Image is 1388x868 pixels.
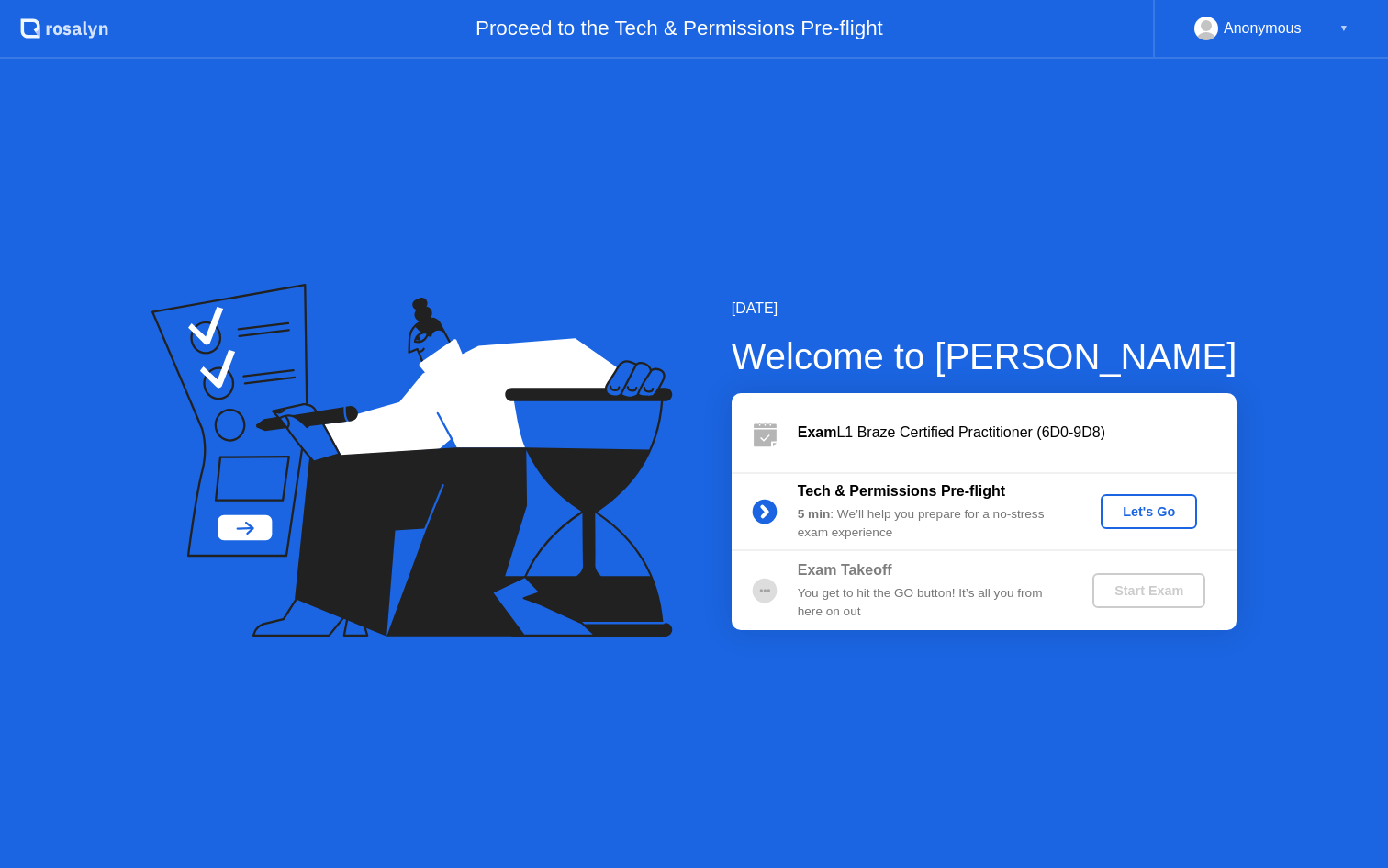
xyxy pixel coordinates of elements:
b: Exam [798,424,837,440]
div: Let's Go [1108,504,1190,519]
div: Anonymous [1224,17,1302,40]
div: ▼ [1339,17,1349,40]
div: [DATE] [732,298,1237,320]
button: Start Exam [1092,573,1205,608]
div: : We’ll help you prepare for a no-stress exam experience [798,505,1062,543]
b: Tech & Permissions Pre-flight [798,483,1005,499]
b: Exam Takeoff [798,562,892,578]
b: 5 min [798,507,831,521]
button: Let's Go [1101,494,1197,529]
div: Start Exam [1100,583,1198,598]
div: L1 Braze Certified Practitioner (6D0-9D8) [798,422,1237,444]
div: You get to hit the GO button! It’s all you from here on out [798,584,1062,622]
div: Welcome to [PERSON_NAME] [732,329,1237,384]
